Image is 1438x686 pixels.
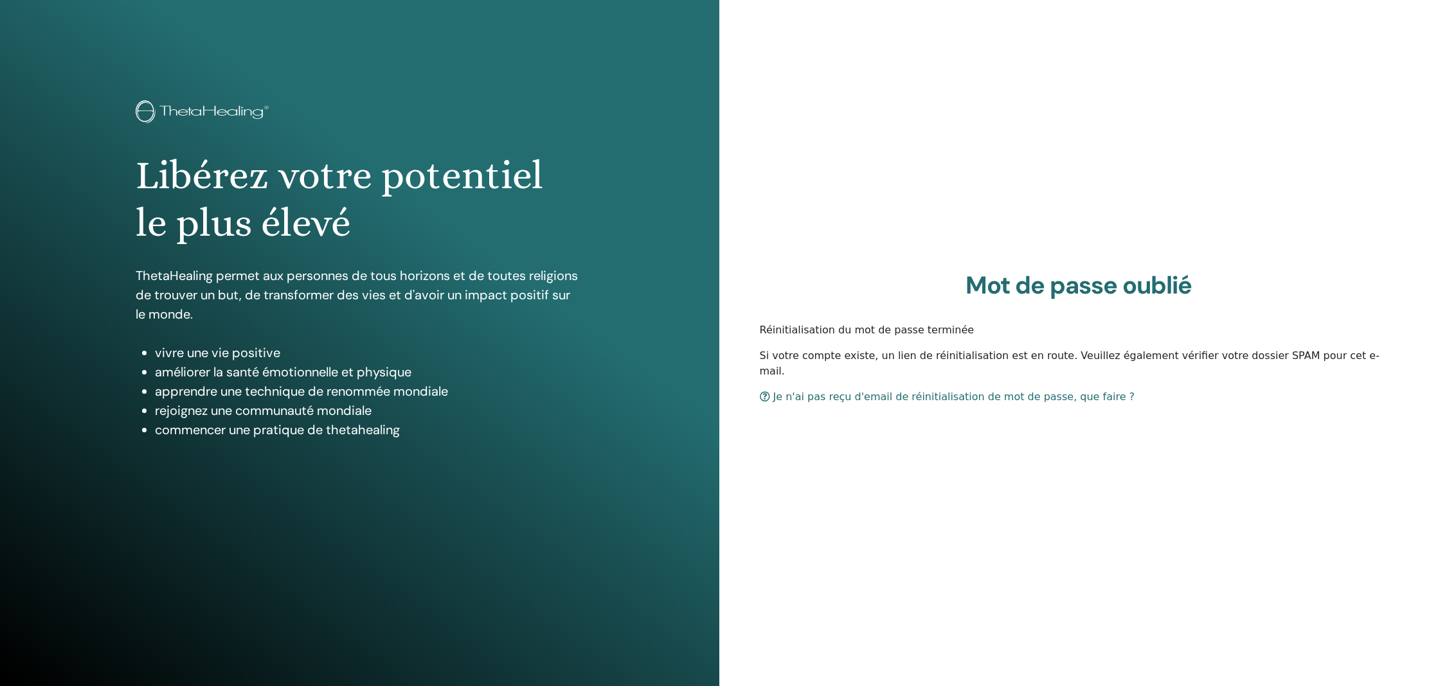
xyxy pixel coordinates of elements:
[760,391,1135,403] a: Je n'ai pas reçu d'email de réinitialisation de mot de passe, que faire ?
[155,401,583,420] li: rejoignez une communauté mondiale
[760,322,1398,338] p: Réinitialisation du mot de passe terminée
[136,152,583,247] h1: Libérez votre potentiel le plus élevé
[136,266,583,324] p: ThetaHealing permet aux personnes de tous horizons et de toutes religions de trouver un but, de t...
[155,362,583,382] li: améliorer la santé émotionnelle et physique
[155,343,583,362] li: vivre une vie positive
[760,271,1398,301] h2: Mot de passe oublié
[760,348,1398,379] p: Si votre compte existe, un lien de réinitialisation est en route. Veuillez également vérifier vot...
[155,382,583,401] li: apprendre une technique de renommée mondiale
[155,420,583,439] li: commencer une pratique de thetahealing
